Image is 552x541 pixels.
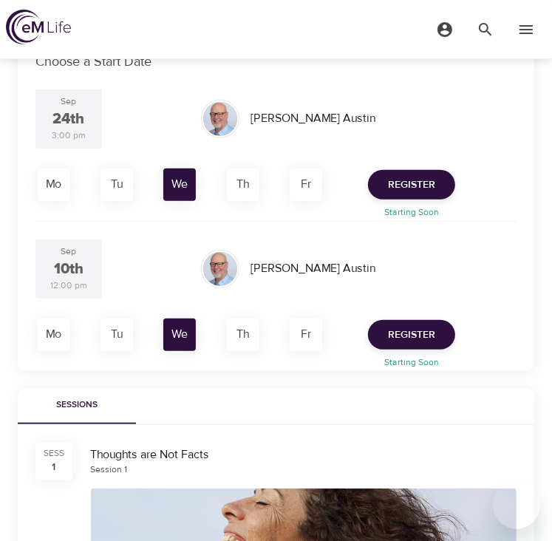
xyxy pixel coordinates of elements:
p: Choose a Start Date [35,52,517,72]
div: Sep [61,95,77,108]
img: logo [6,10,71,44]
div: Session 1 [90,463,127,476]
div: Tu [100,169,133,201]
div: 3:00 pm [52,129,86,142]
button: Register [368,320,455,350]
div: 12:00 pm [50,279,87,292]
span: Register [388,176,435,194]
p: Starting Soon [359,205,464,219]
div: Thoughts are Not Facts [90,446,517,463]
div: [PERSON_NAME] Austin [245,254,522,283]
div: Fr [290,319,322,351]
p: Starting Soon [359,355,464,369]
div: 24th [53,109,85,130]
div: Mo [38,319,70,351]
div: [PERSON_NAME] Austin [245,104,522,133]
div: Th [227,319,259,351]
div: Sep [61,245,77,258]
span: Sessions [27,398,127,413]
button: menu [424,9,465,50]
div: SESS [44,447,64,460]
div: Fr [290,169,322,201]
div: Tu [100,319,133,351]
button: menu [465,9,505,50]
span: Register [388,326,435,344]
button: Register [368,170,455,200]
div: Th [227,169,259,201]
div: Mo [38,169,70,201]
iframe: Button to launch messaging window [493,482,540,529]
div: We [163,319,196,351]
div: We [163,169,196,201]
div: 10th [54,259,84,280]
button: menu [505,9,546,50]
div: 1 [52,460,56,474]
